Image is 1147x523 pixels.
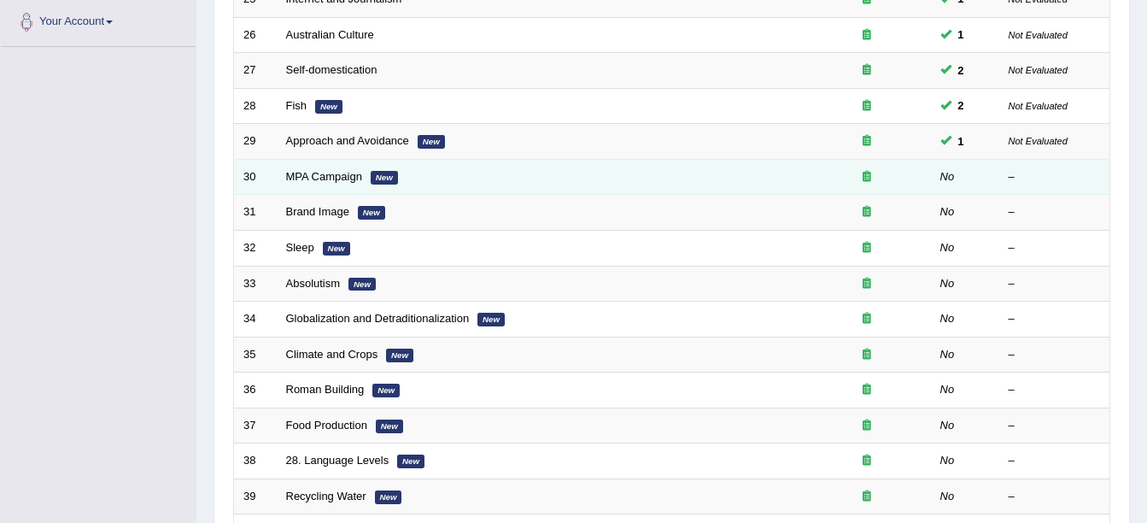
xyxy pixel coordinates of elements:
[812,489,922,505] div: Exam occurring question
[1009,240,1101,256] div: –
[812,453,922,469] div: Exam occurring question
[286,348,378,361] a: Climate and Crops
[234,53,277,89] td: 27
[234,302,277,338] td: 34
[812,169,922,185] div: Exam occurring question
[940,454,955,467] em: No
[397,455,424,468] em: New
[812,276,922,292] div: Exam occurring question
[940,419,955,432] em: No
[286,134,409,147] a: Approach and Avoidance
[812,62,922,79] div: Exam occurring question
[812,418,922,434] div: Exam occurring question
[234,373,277,408] td: 36
[348,278,376,291] em: New
[1009,30,1068,40] small: Not Evaluated
[286,28,374,41] a: Australian Culture
[234,159,277,195] td: 30
[234,444,277,479] td: 38
[812,27,922,44] div: Exam occurring question
[286,419,367,432] a: Food Production
[951,132,971,150] span: You can still take this question
[812,204,922,220] div: Exam occurring question
[940,205,955,218] em: No
[286,490,366,502] a: Recycling Water
[234,230,277,266] td: 32
[234,124,277,160] td: 29
[234,88,277,124] td: 28
[1009,65,1068,75] small: Not Evaluated
[1009,101,1068,111] small: Not Evaluated
[323,242,350,256] em: New
[1009,418,1101,434] div: –
[286,383,365,396] a: Roman Building
[1009,453,1101,469] div: –
[418,135,445,149] em: New
[940,490,955,502] em: No
[286,277,341,290] a: Absolutism
[234,195,277,231] td: 31
[286,454,389,467] a: 28. Language Levels
[1009,311,1101,327] div: –
[286,99,307,112] a: Fish
[1009,382,1101,398] div: –
[940,348,955,361] em: No
[1009,347,1101,363] div: –
[812,311,922,327] div: Exam occurring question
[286,205,349,218] a: Brand Image
[812,240,922,256] div: Exam occurring question
[940,277,955,290] em: No
[286,312,470,325] a: Globalization and Detraditionalization
[940,241,955,254] em: No
[940,170,955,183] em: No
[234,266,277,302] td: 33
[376,420,403,433] em: New
[1009,276,1101,292] div: –
[812,133,922,150] div: Exam occurring question
[286,170,362,183] a: MPA Campaign
[812,98,922,115] div: Exam occurring question
[1009,489,1101,505] div: –
[234,479,277,514] td: 39
[234,337,277,373] td: 35
[1009,169,1101,185] div: –
[375,491,402,504] em: New
[234,17,277,53] td: 26
[951,97,971,115] span: You can still take this question
[372,384,400,397] em: New
[1009,136,1068,146] small: Not Evaluated
[951,62,971,79] span: You can still take this question
[1009,204,1101,220] div: –
[286,241,314,254] a: Sleep
[940,383,955,396] em: No
[234,408,277,444] td: 37
[371,171,398,185] em: New
[286,63,377,76] a: Self-domestication
[812,382,922,398] div: Exam occurring question
[358,206,385,220] em: New
[386,349,413,362] em: New
[940,312,955,325] em: No
[951,26,971,44] span: You can still take this question
[812,347,922,363] div: Exam occurring question
[477,313,505,326] em: New
[315,100,342,114] em: New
